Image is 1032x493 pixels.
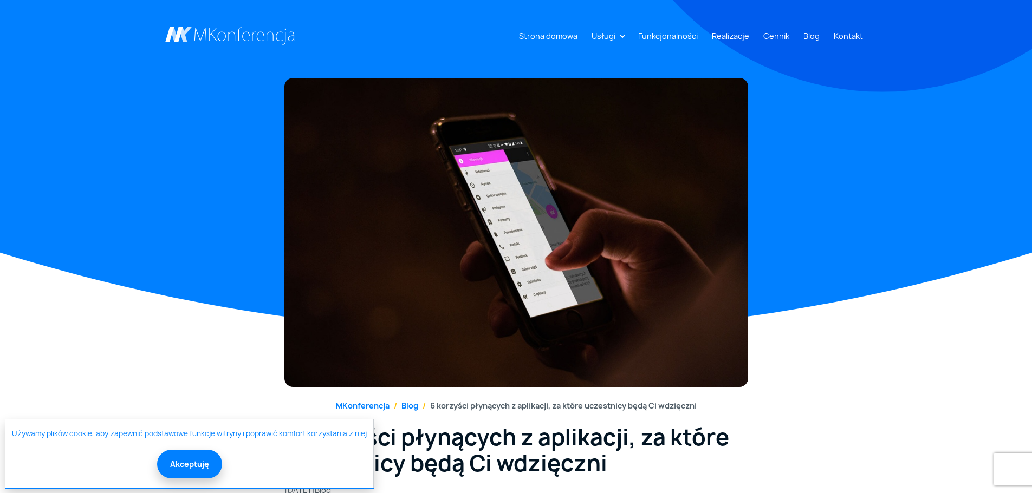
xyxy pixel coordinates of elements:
a: Funkcjonalności [634,26,702,46]
a: Blog [401,400,418,411]
a: MKonferencja [336,400,390,411]
img: Blog - 6 korzyści płynących z aplikacji, za które uczestnicy będą Ci wdzięczni [284,78,748,387]
h1: 6 korzyści płynących z aplikacji, za które uczestnicy będą Ci wdzięczni [284,424,748,476]
button: Akceptuję [157,450,222,478]
a: Używamy plików cookie, aby zapewnić podstawowe funkcje witryny i poprawić komfort korzystania z niej [12,429,367,439]
a: Usługi [587,26,620,46]
a: Realizacje [708,26,754,46]
nav: breadcrumb [165,400,867,411]
li: 6 korzyści płynących z aplikacji, za które uczestnicy będą Ci wdzięczni [418,400,697,411]
a: Strona domowa [515,26,582,46]
a: Blog [799,26,824,46]
a: Cennik [759,26,794,46]
a: Kontakt [829,26,867,46]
